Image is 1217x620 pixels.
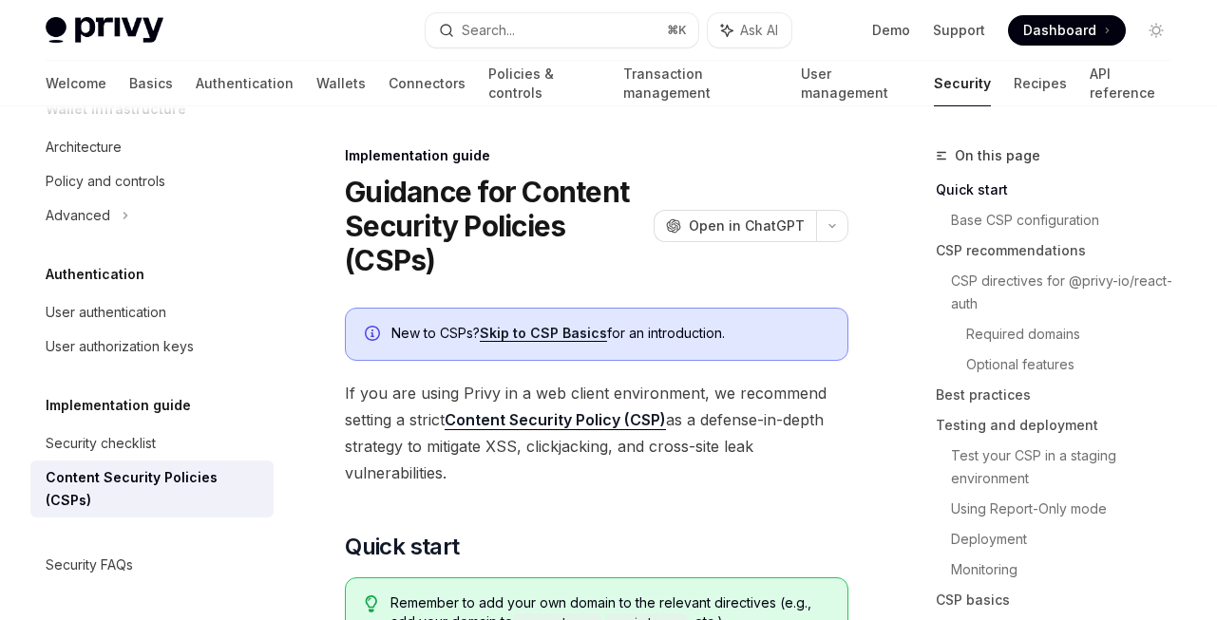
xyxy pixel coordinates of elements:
[936,175,1187,205] a: Quick start
[1014,61,1067,106] a: Recipes
[1008,15,1126,46] a: Dashboard
[1141,15,1171,46] button: Toggle dark mode
[30,164,274,198] a: Policy and controls
[933,21,985,40] a: Support
[966,319,1187,349] a: Required domains
[426,13,697,47] button: Search...⌘K
[462,19,515,42] div: Search...
[951,524,1187,554] a: Deployment
[129,61,173,106] a: Basics
[46,170,165,193] div: Policy and controls
[345,146,848,165] div: Implementation guide
[389,61,466,106] a: Connectors
[46,17,163,44] img: light logo
[689,216,805,235] span: Open in ChatGPT
[345,175,646,277] h1: Guidance for Content Security Policies (CSPs)
[30,548,274,582] a: Security FAQs
[46,554,133,576] div: Security FAQs
[951,494,1187,524] a: Using Report-Only mode
[46,394,191,417] h5: Implementation guide
[46,301,166,324] div: User authentication
[365,326,384,345] svg: Info
[654,210,816,242] button: Open in ChatGPT
[46,136,122,159] div: Architecture
[46,432,156,455] div: Security checklist
[46,61,106,106] a: Welcome
[951,554,1187,585] a: Monitoring
[345,532,459,562] span: Quick start
[936,410,1187,441] a: Testing and deployment
[966,349,1187,380] a: Optional features
[936,585,1187,615] a: CSP basics
[708,13,791,47] button: Ask AI
[345,380,848,486] span: If you are using Privy in a web client environment, we recommend setting a strict as a defense-in...
[936,380,1187,410] a: Best practices
[934,61,991,106] a: Security
[623,61,778,106] a: Transaction management
[46,204,110,227] div: Advanced
[391,324,828,345] div: New to CSPs? for an introduction.
[951,441,1187,494] a: Test your CSP in a staging environment
[30,130,274,164] a: Architecture
[951,205,1187,235] a: Base CSP configuration
[488,61,600,106] a: Policies & controls
[801,61,911,106] a: User management
[316,61,366,106] a: Wallets
[1090,61,1171,106] a: API reference
[30,460,274,517] a: Content Security Policies (CSPs)
[951,266,1187,319] a: CSP directives for @privy-io/react-auth
[740,21,778,40] span: Ask AI
[872,21,910,40] a: Demo
[196,61,294,106] a: Authentication
[30,295,274,329] a: User authentication
[46,263,144,286] h5: Authentication
[46,466,262,512] div: Content Security Policies (CSPs)
[46,335,194,358] div: User authorization keys
[1023,21,1096,40] span: Dashboard
[445,410,666,430] a: Content Security Policy (CSP)
[667,23,687,38] span: ⌘ K
[30,329,274,364] a: User authorization keys
[936,235,1187,266] a: CSP recommendations
[480,325,607,342] a: Skip to CSP Basics
[365,595,378,612] svg: Tip
[30,426,274,460] a: Security checklist
[955,144,1040,167] span: On this page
